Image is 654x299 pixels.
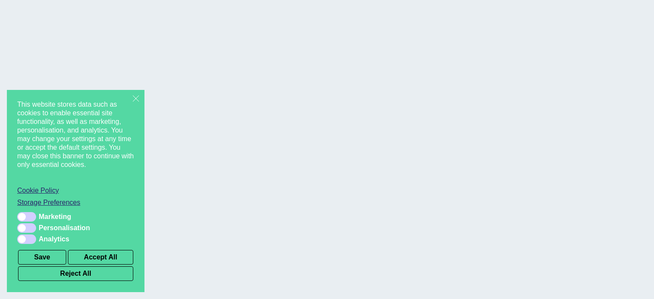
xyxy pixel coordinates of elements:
a: Storage Preferences [17,198,134,207]
span: Personalisation [39,224,90,232]
a: Cookie Policy [17,186,134,195]
button: Save [18,250,66,265]
button: Accept All [68,250,133,265]
span: This website stores data such as cookies to enable essential site functionality, as well as marke... [17,100,134,179]
span: Analytics [39,235,69,244]
button: Reject All [18,266,133,281]
span: Marketing [39,213,71,221]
